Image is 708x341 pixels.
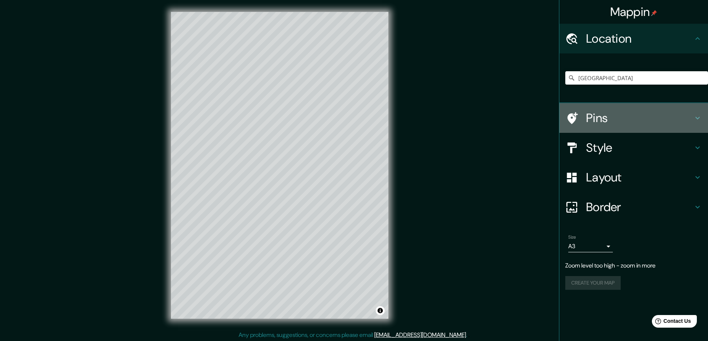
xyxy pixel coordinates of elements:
[610,4,657,19] h4: Mappin
[559,192,708,222] div: Border
[559,133,708,163] div: Style
[586,140,693,155] h4: Style
[586,200,693,214] h4: Border
[651,10,657,16] img: pin-icon.png
[586,170,693,185] h4: Layout
[586,31,693,46] h4: Location
[559,24,708,53] div: Location
[239,331,467,340] p: Any problems, suggestions, or concerns please email .
[568,234,576,240] label: Size
[565,261,702,270] p: Zoom level too high - zoom in more
[568,240,613,252] div: A3
[565,71,708,85] input: Pick your city or area
[586,111,693,125] h4: Pins
[642,312,700,333] iframe: Help widget launcher
[467,331,468,340] div: .
[374,331,466,339] a: [EMAIL_ADDRESS][DOMAIN_NAME]
[376,306,385,315] button: Toggle attribution
[559,103,708,133] div: Pins
[559,163,708,192] div: Layout
[468,331,470,340] div: .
